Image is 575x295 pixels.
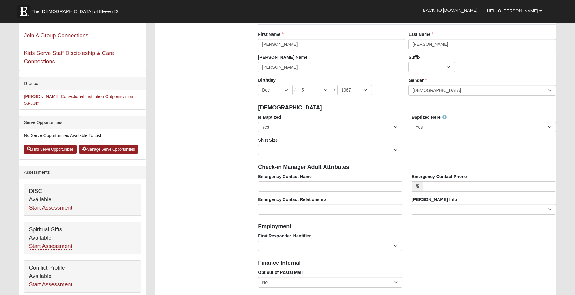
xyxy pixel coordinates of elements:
small: (Outpost CoHost ) [24,95,133,105]
img: Eleven22 logo [17,5,30,18]
h4: Employment [258,223,556,230]
a: Manage Serve Opportunities [79,145,138,154]
a: Find Serve Opportunities [24,145,77,154]
label: [PERSON_NAME] Info [412,196,457,203]
a: Join A Group Connections [24,32,88,39]
a: The [DEMOGRAPHIC_DATA] of Eleven22 [14,2,138,18]
div: Conflict Profile Available [24,261,141,292]
div: DISC Available [24,184,141,216]
div: Spiritual Gifts Available [24,222,141,254]
label: Baptized Here [412,114,446,120]
span: Hello [PERSON_NAME] [487,8,538,13]
label: Shirt Size [258,137,278,143]
span: / [294,86,296,93]
a: Start Assessment [29,243,72,250]
h4: [DEMOGRAPHIC_DATA] [258,105,556,111]
span: / [334,86,335,93]
span: The [DEMOGRAPHIC_DATA] of Eleven22 [31,8,118,15]
label: Emergency Contact Phone [412,173,467,180]
label: Last Name [408,31,433,37]
h4: Finance Internal [258,260,556,267]
a: [PERSON_NAME] Correctional Institution Outpost(Outpost CoHost) [24,94,133,105]
label: First Responder Identifier [258,233,311,239]
div: Assessments [19,166,146,179]
label: Opt out of Postal Mail [258,269,303,276]
div: Groups [19,77,146,90]
label: First Name [258,31,283,37]
label: [PERSON_NAME] Name [258,54,307,60]
li: No Serve Opportunities Available To List [19,129,146,142]
label: Emergency Contact Name [258,173,312,180]
label: Birthday [258,77,276,83]
a: Hello [PERSON_NAME] [482,3,547,19]
label: Is Baptized [258,114,281,120]
a: Start Assessment [29,281,72,288]
div: Serve Opportunities [19,116,146,129]
label: Suffix [408,54,420,60]
label: Gender [408,77,427,83]
a: Start Assessment [29,205,72,211]
a: Kids Serve Staff Discipleship & Care Connections [24,50,114,65]
a: Back to [DOMAIN_NAME] [418,2,482,18]
h4: Check-in Manager Adult Attributes [258,164,556,171]
label: Emergency Contact Relationship [258,196,326,203]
